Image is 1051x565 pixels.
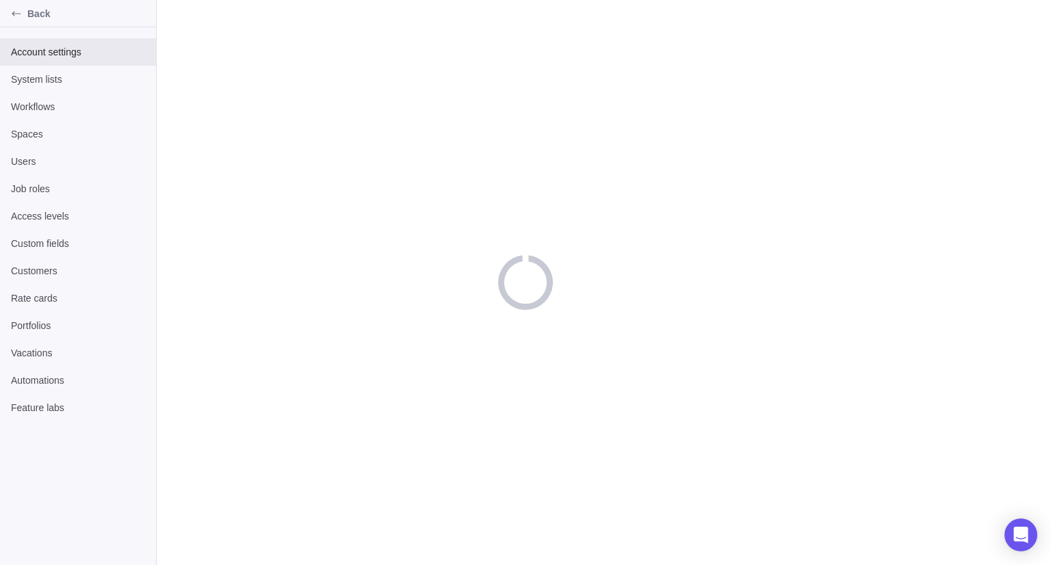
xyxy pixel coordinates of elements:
div: Open Intercom Messenger [1004,518,1037,551]
span: Feature labs [11,401,145,415]
span: Job roles [11,182,145,196]
span: Access levels [11,209,145,223]
span: Custom fields [11,237,145,250]
span: Users [11,155,145,168]
span: Spaces [11,127,145,141]
span: Automations [11,373,145,387]
span: Vacations [11,346,145,360]
span: Customers [11,264,145,278]
span: Back [27,7,151,21]
div: loading [498,255,553,310]
span: System lists [11,73,145,86]
span: Workflows [11,100,145,114]
span: Portfolios [11,319,145,332]
span: Rate cards [11,291,145,305]
span: Account settings [11,45,145,59]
